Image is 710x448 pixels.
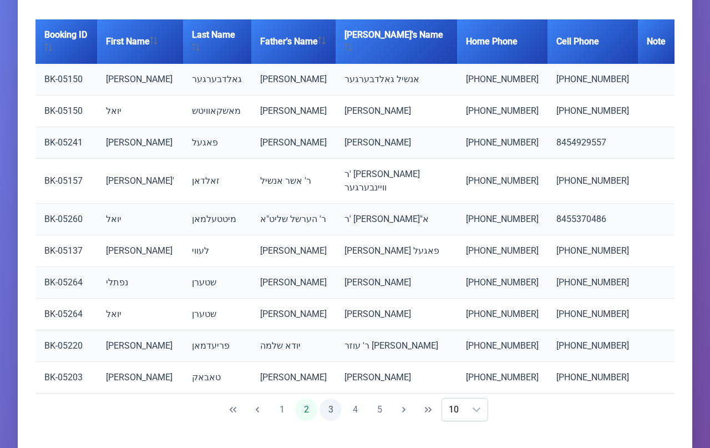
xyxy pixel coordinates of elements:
button: Next Page [393,399,415,421]
td: 8454929557 [547,127,638,159]
a: BK-05150 [44,74,83,84]
th: Note [638,19,674,64]
a: BK-05137 [44,245,83,256]
td: [PERSON_NAME] [251,127,336,159]
td: זאלדאן [183,159,251,204]
td: יואל [97,299,183,330]
button: 1 [271,399,293,421]
button: 5 [368,399,390,421]
button: 3 [319,399,342,421]
th: Booking ID [35,19,97,64]
button: 4 [344,399,366,421]
td: [PHONE_NUMBER] [547,362,638,394]
td: [PERSON_NAME] [251,267,336,299]
td: [PHONE_NUMBER] [457,159,547,204]
td: [PERSON_NAME] [251,235,336,267]
td: יואל [97,204,183,235]
td: נפתלי [97,267,183,299]
a: BK-05220 [44,340,83,351]
td: [PERSON_NAME] [251,362,336,394]
div: dropdown trigger [465,399,488,421]
td: לעווי [183,235,251,267]
td: [PHONE_NUMBER] [547,267,638,299]
td: [PHONE_NUMBER] [457,299,547,330]
span: Rows per page [442,399,465,421]
td: יואל [97,95,183,127]
td: 8455370486 [547,204,638,235]
td: יודא שלמה [251,330,336,362]
td: שטערן [183,299,251,330]
td: [PHONE_NUMBER] [457,204,547,235]
th: Home Phone [457,19,547,64]
td: [PHONE_NUMBER] [457,95,547,127]
td: [PHONE_NUMBER] [547,95,638,127]
a: BK-05241 [44,137,83,148]
th: Last Name [183,19,251,64]
td: [PERSON_NAME] [97,235,183,267]
td: ר' עוזר [PERSON_NAME] [336,330,457,362]
td: טאבאק [183,362,251,394]
td: מיטטעלמאן [183,204,251,235]
td: ר' הערשל שליט"א [251,204,336,235]
td: [PHONE_NUMBER] [457,127,547,159]
td: ר' [PERSON_NAME]"א [336,204,457,235]
a: BK-05260 [44,214,83,224]
th: [PERSON_NAME]'s Name [336,19,457,64]
a: BK-05150 [44,105,83,116]
a: BK-05203 [44,372,83,382]
td: ר' אשר אנשיל [251,159,336,204]
td: גאלדבערגער [183,64,251,95]
td: [PERSON_NAME] [97,362,183,394]
td: ר' [PERSON_NAME] וויינבערגער [336,159,457,204]
td: [PHONE_NUMBER] [547,64,638,95]
a: BK-05157 [44,175,83,186]
td: [PERSON_NAME] [336,362,457,394]
td: פאגעל [183,127,251,159]
button: Last Page [417,399,439,421]
td: אנשיל גאלדבערגער [336,64,457,95]
td: [PHONE_NUMBER] [547,299,638,330]
td: [PERSON_NAME] [251,299,336,330]
td: [PHONE_NUMBER] [457,64,547,95]
td: [PERSON_NAME] פאגעל [336,235,457,267]
td: [PERSON_NAME]' [97,159,183,204]
td: [PHONE_NUMBER] [547,235,638,267]
td: [PERSON_NAME] [336,95,457,127]
td: [PHONE_NUMBER] [547,330,638,362]
td: פריעדמאן [183,330,251,362]
th: Father's Name [251,19,336,64]
td: [PHONE_NUMBER] [457,330,547,362]
button: First Page [222,399,244,421]
td: [PERSON_NAME] [97,330,183,362]
td: [PHONE_NUMBER] [457,267,547,299]
td: [PERSON_NAME] [336,267,457,299]
td: מאשקאוויטש [183,95,251,127]
td: [PERSON_NAME] [97,127,183,159]
td: [PHONE_NUMBER] [457,235,547,267]
th: Cell Phone [547,19,638,64]
td: [PERSON_NAME] [336,299,457,330]
button: Previous Page [246,399,268,421]
td: [PERSON_NAME] [97,64,183,95]
td: [PHONE_NUMBER] [457,362,547,394]
td: [PERSON_NAME] [336,127,457,159]
td: [PERSON_NAME] [251,64,336,95]
a: BK-05264 [44,277,83,288]
a: BK-05264 [44,309,83,319]
td: [PHONE_NUMBER] [547,159,638,204]
button: 2 [295,399,317,421]
th: First Name [97,19,183,64]
td: [PERSON_NAME] [251,95,336,127]
td: שטערן [183,267,251,299]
